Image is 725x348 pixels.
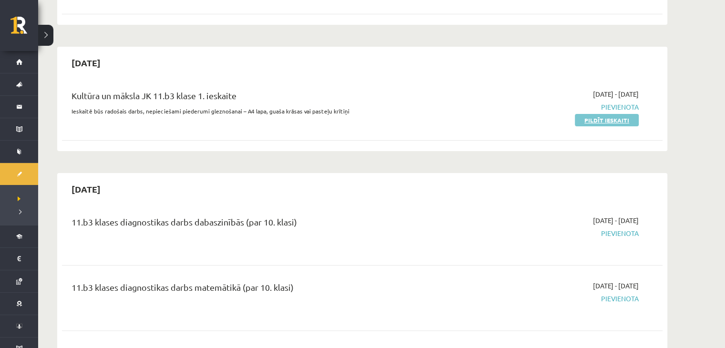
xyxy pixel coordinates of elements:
div: 11.b3 klases diagnostikas darbs matemātikā (par 10. klasi) [71,281,445,298]
a: Rīgas 1. Tālmācības vidusskola [10,17,38,41]
span: [DATE] - [DATE] [593,89,639,99]
span: [DATE] - [DATE] [593,215,639,225]
h2: [DATE] [62,51,110,74]
span: Pievienota [459,294,639,304]
div: Kultūra un māksla JK 11.b3 klase 1. ieskaite [71,89,445,107]
div: 11.b3 klases diagnostikas darbs dabaszinībās (par 10. klasi) [71,215,445,233]
span: [DATE] - [DATE] [593,281,639,291]
span: Pievienota [459,228,639,238]
span: Pievienota [459,102,639,112]
a: Pildīt ieskaiti [575,114,639,126]
p: Ieskaitē būs radošais darbs, nepieciešami piederumi gleznošanai – A4 lapa, guaša krāsas vai paste... [71,107,445,115]
h2: [DATE] [62,178,110,200]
